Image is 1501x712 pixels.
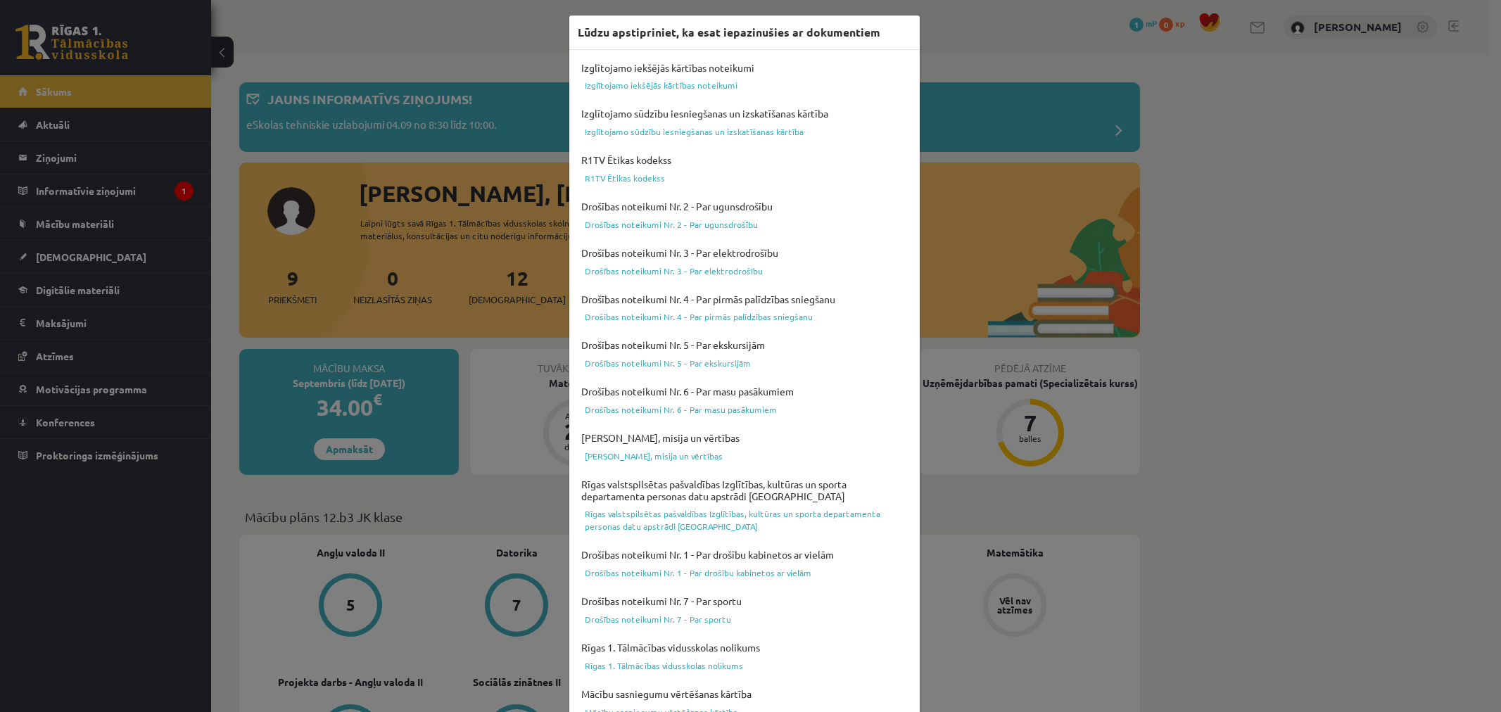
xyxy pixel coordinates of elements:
h4: Mācību sasniegumu vērtēšanas kārtība [578,685,911,704]
a: Drošības noteikumi Nr. 5 - Par ekskursijām [578,355,911,371]
a: Drošības noteikumi Nr. 6 - Par masu pasākumiem [578,401,911,418]
a: Drošības noteikumi Nr. 7 - Par sportu [578,611,911,628]
a: Drošības noteikumi Nr. 3 - Par elektrodrošību [578,262,911,279]
h3: Lūdzu apstipriniet, ka esat iepazinušies ar dokumentiem [578,24,880,41]
a: Drošības noteikumi Nr. 2 - Par ugunsdrošību [578,216,911,233]
h4: Drošības noteikumi Nr. 5 - Par ekskursijām [578,336,911,355]
a: [PERSON_NAME], misija un vērtības [578,447,911,464]
h4: [PERSON_NAME], misija un vērtības [578,428,911,447]
h4: Drošības noteikumi Nr. 3 - Par elektrodrošību [578,243,911,262]
h4: Rīgas valstspilsētas pašvaldības Izglītības, kultūras un sporta departamenta personas datu apstrā... [578,475,911,506]
h4: Drošības noteikumi Nr. 7 - Par sportu [578,592,911,611]
a: Drošības noteikumi Nr. 1 - Par drošību kabinetos ar vielām [578,564,911,581]
h4: Izglītojamo iekšējās kārtības noteikumi [578,58,911,77]
h4: Drošības noteikumi Nr. 4 - Par pirmās palīdzības sniegšanu [578,290,911,309]
h4: Drošības noteikumi Nr. 6 - Par masu pasākumiem [578,382,911,401]
h4: Rīgas 1. Tālmācības vidusskolas nolikums [578,638,911,657]
a: Izglītojamo sūdzību iesniegšanas un izskatīšanas kārtība [578,123,911,140]
h4: Drošības noteikumi Nr. 2 - Par ugunsdrošību [578,197,911,216]
h4: Drošības noteikumi Nr. 1 - Par drošību kabinetos ar vielām [578,545,911,564]
a: Rīgas valstspilsētas pašvaldības Izglītības, kultūras un sporta departamenta personas datu apstrā... [578,505,911,535]
a: Drošības noteikumi Nr. 4 - Par pirmās palīdzības sniegšanu [578,308,911,325]
h4: Izglītojamo sūdzību iesniegšanas un izskatīšanas kārtība [578,104,911,123]
a: Izglītojamo iekšējās kārtības noteikumi [578,77,911,94]
a: Rīgas 1. Tālmācības vidusskolas nolikums [578,657,911,674]
h4: R1TV Ētikas kodekss [578,151,911,170]
a: R1TV Ētikas kodekss [578,170,911,186]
